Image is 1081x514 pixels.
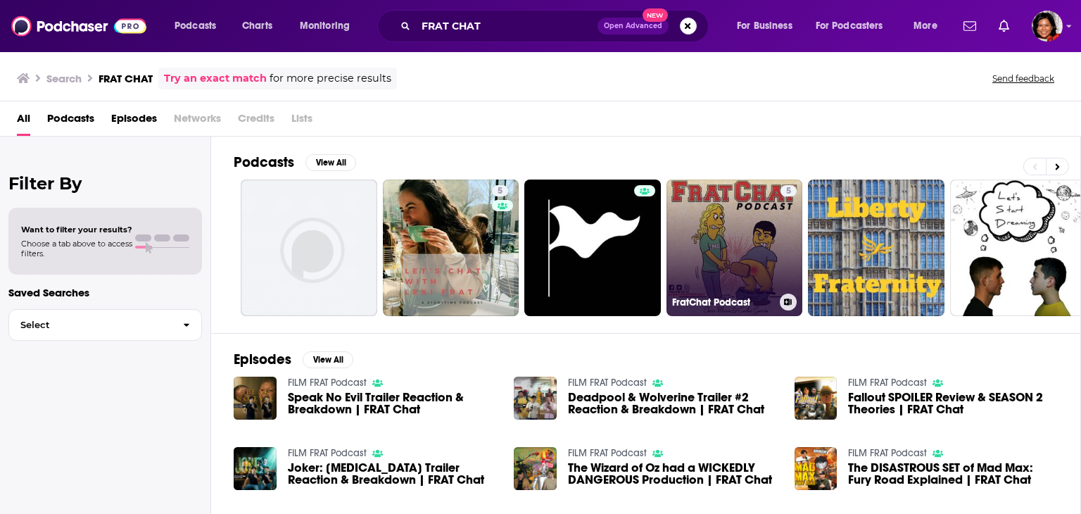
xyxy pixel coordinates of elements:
[46,72,82,85] h3: Search
[514,447,557,490] img: The Wizard of Oz had a WICKEDLY DANGEROUS Production | FRAT Chat
[175,16,216,36] span: Podcasts
[303,351,353,368] button: View All
[568,447,647,459] a: FILM FRAT Podcast
[666,180,803,316] a: 5FratChat Podcast
[848,377,927,389] a: FILM FRAT Podcast
[288,447,367,459] a: FILM FRAT Podcast
[238,107,274,136] span: Credits
[8,173,202,194] h2: Filter By
[492,185,508,196] a: 5
[305,154,356,171] button: View All
[988,73,1058,84] button: Send feedback
[786,184,791,199] span: 5
[568,377,647,389] a: FILM FRAT Podcast
[288,391,498,415] a: Speak No Evil Trailer Reaction & Breakdown | FRAT Chat
[1032,11,1063,42] img: User Profile
[795,377,837,420] img: Fallout SPOILER Review & SEASON 2 Theories | FRAT Chat
[598,18,669,35] button: Open AdvancedNew
[848,447,927,459] a: FILM FRAT Podcast
[848,462,1058,486] a: The DISASTROUS SET of Mad Max: Fury Road Explained | FRAT Chat
[47,107,94,136] a: Podcasts
[288,462,498,486] span: Joker: [MEDICAL_DATA] Trailer Reaction & Breakdown | FRAT Chat
[1032,11,1063,42] button: Show profile menu
[383,180,519,316] a: 5
[234,351,291,368] h2: Episodes
[807,15,904,37] button: open menu
[1032,11,1063,42] span: Logged in as terelynbc
[416,15,598,37] input: Search podcasts, credits, & more...
[848,391,1058,415] a: Fallout SPOILER Review & SEASON 2 Theories | FRAT Chat
[498,184,502,199] span: 5
[300,16,350,36] span: Monitoring
[233,15,281,37] a: Charts
[111,107,157,136] a: Episodes
[391,10,722,42] div: Search podcasts, credits, & more...
[9,320,172,330] span: Select
[17,107,30,136] a: All
[288,377,367,389] a: FILM FRAT Podcast
[727,15,810,37] button: open menu
[904,15,955,37] button: open menu
[99,72,153,85] h3: FRAT CHAT
[234,351,353,368] a: EpisodesView All
[21,225,132,234] span: Want to filter your results?
[737,16,792,36] span: For Business
[514,377,557,420] img: Deadpool & Wolverine Trailer #2 Reaction & Breakdown | FRAT Chat
[568,391,778,415] a: Deadpool & Wolverine Trailer #2 Reaction & Breakdown | FRAT Chat
[290,15,368,37] button: open menu
[291,107,312,136] span: Lists
[11,13,146,39] img: Podchaser - Follow, Share and Rate Podcasts
[568,462,778,486] a: The Wizard of Oz had a WICKEDLY DANGEROUS Production | FRAT Chat
[604,23,662,30] span: Open Advanced
[234,153,294,171] h2: Podcasts
[21,239,132,258] span: Choose a tab above to access filters.
[165,15,234,37] button: open menu
[288,462,498,486] a: Joker: Folie à Deux Trailer Reaction & Breakdown | FRAT Chat
[270,70,391,87] span: for more precise results
[780,185,797,196] a: 5
[234,447,277,490] img: Joker: Folie à Deux Trailer Reaction & Breakdown | FRAT Chat
[234,377,277,420] img: Speak No Evil Trailer Reaction & Breakdown | FRAT Chat
[816,16,883,36] span: For Podcasters
[174,107,221,136] span: Networks
[914,16,937,36] span: More
[795,447,837,490] img: The DISASTROUS SET of Mad Max: Fury Road Explained | FRAT Chat
[993,14,1015,38] a: Show notifications dropdown
[8,309,202,341] button: Select
[8,286,202,299] p: Saved Searches
[643,8,668,22] span: New
[672,296,774,308] h3: FratChat Podcast
[164,70,267,87] a: Try an exact match
[234,153,356,171] a: PodcastsView All
[242,16,272,36] span: Charts
[958,14,982,38] a: Show notifications dropdown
